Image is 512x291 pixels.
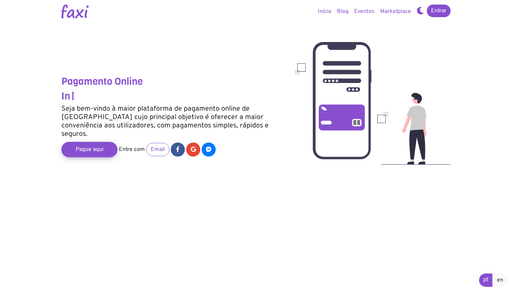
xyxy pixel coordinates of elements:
a: Email [146,143,169,156]
h3: Pagamento Online [61,76,284,88]
img: Logotipo Faxi Online [61,5,89,19]
a: en [492,273,508,287]
a: Início [315,5,334,19]
a: pt [479,273,493,287]
span: Entre com [119,146,145,153]
a: Blog [334,5,351,19]
a: Entrar [427,5,451,17]
a: Pague aqui [61,142,117,157]
a: Marketplace [377,5,414,19]
span: In [61,90,70,103]
a: Eventos [351,5,377,19]
h5: Seja bem-vindo à maior plataforma de pagamento online de [GEOGRAPHIC_DATA] cujo principal objetiv... [61,105,284,138]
